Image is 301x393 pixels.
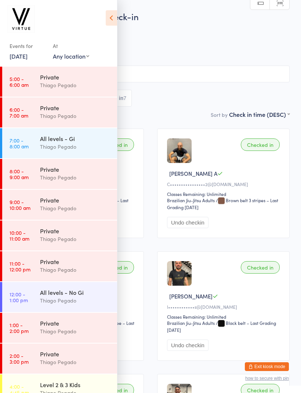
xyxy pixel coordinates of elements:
[40,235,111,243] div: Thiago Pegado
[40,134,111,142] div: All levels - Gi
[10,40,46,52] div: Events for
[10,322,29,334] time: 1:00 - 2:00 pm
[2,190,117,220] a: 9:00 -10:00 amPrivateThiago Pegado
[169,292,213,300] span: [PERSON_NAME]
[53,52,89,60] div: Any location
[11,41,278,48] span: Virtue Brazilian Jiu-Jitsu
[40,142,111,151] div: Thiago Pegado
[40,327,111,335] div: Thiago Pegado
[10,52,28,60] a: [DATE]
[229,110,290,118] div: Check in time (DESC)
[2,159,117,189] a: 8:00 -9:00 amPrivateThiago Pegado
[10,291,28,303] time: 12:00 - 1:00 pm
[169,170,217,177] span: [PERSON_NAME] A
[40,257,111,266] div: Private
[10,76,29,88] time: 5:00 - 6:00 am
[123,95,126,101] div: 7
[40,358,111,366] div: Thiago Pegado
[10,230,29,241] time: 10:00 - 11:00 am
[2,128,117,158] a: 7:00 -8:00 amAll levels - GiThiago Pegado
[245,362,289,371] button: Exit kiosk mode
[40,266,111,274] div: Thiago Pegado
[40,204,111,212] div: Thiago Pegado
[167,314,282,320] div: Classes Remaining: Unlimited
[40,81,111,89] div: Thiago Pegado
[40,350,111,358] div: Private
[2,344,117,374] a: 2:00 -3:00 pmPrivateThiago Pegado
[40,288,111,296] div: All levels - No Gi
[11,66,290,82] input: Search
[11,26,278,33] span: [DATE] 6:00pm
[211,111,228,118] label: Sort by
[11,10,290,22] h2: Fundamentals - No Gi Check-in
[7,5,35,33] img: Virtue Brazilian Jiu-Jitsu
[40,112,111,120] div: Thiago Pegado
[40,227,111,235] div: Private
[167,304,282,310] div: l••••••••••••s@[DOMAIN_NAME]
[40,173,111,182] div: Thiago Pegado
[167,197,215,203] div: Brazilian Jiu-Jitsu Adults
[167,320,215,326] div: Brazilian Jiu-Jitsu Adults
[10,137,29,149] time: 7:00 - 8:00 am
[167,217,208,228] button: Undo checkin
[10,107,28,118] time: 6:00 - 7:00 am
[40,381,111,389] div: Level 2 & 3 Kids
[245,376,289,381] button: how to secure with pin
[11,48,290,55] span: Brazilian Jiu-Jitsu Adults
[10,260,30,272] time: 11:00 - 12:00 pm
[40,319,111,327] div: Private
[167,340,208,351] button: Undo checkin
[40,73,111,81] div: Private
[40,165,111,173] div: Private
[241,138,280,151] div: Checked in
[2,282,117,312] a: 12:00 -1:00 pmAll levels - No GiThiago Pegado
[2,313,117,343] a: 1:00 -2:00 pmPrivateThiago Pegado
[2,67,117,97] a: 5:00 -6:00 amPrivateThiago Pegado
[2,97,117,127] a: 6:00 -7:00 amPrivateThiago Pegado
[40,296,111,305] div: Thiago Pegado
[53,40,89,52] div: At
[167,181,282,187] div: C••••••••••••••••2@[DOMAIN_NAME]
[40,196,111,204] div: Private
[10,168,29,180] time: 8:00 - 9:00 am
[40,104,111,112] div: Private
[241,261,280,274] div: Checked in
[2,251,117,281] a: 11:00 -12:00 pmPrivateThiago Pegado
[10,353,29,364] time: 2:00 - 3:00 pm
[167,191,282,197] div: Classes Remaining: Unlimited
[167,138,192,163] img: image1713254871.png
[2,220,117,251] a: 10:00 -11:00 amPrivateThiago Pegado
[10,199,30,211] time: 9:00 - 10:00 am
[11,33,278,41] span: Thiago Pegado
[167,261,192,286] img: image1698916926.png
